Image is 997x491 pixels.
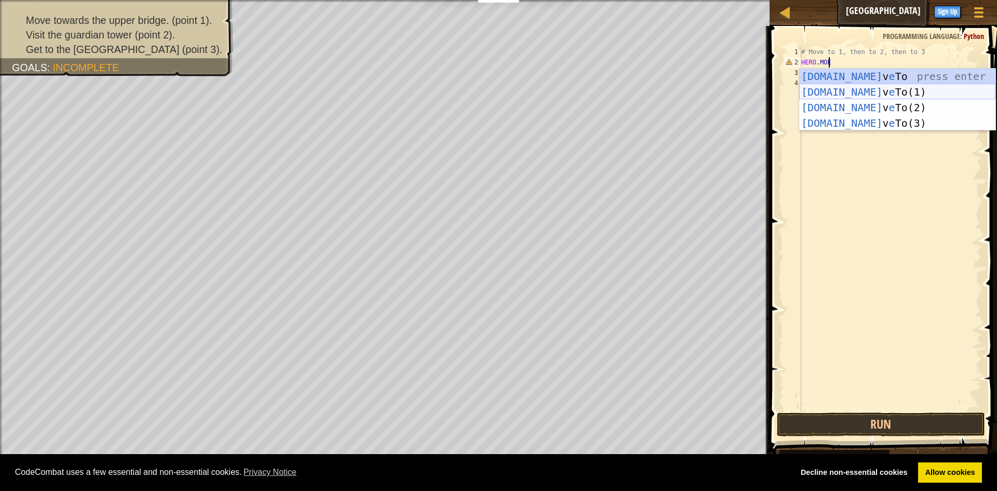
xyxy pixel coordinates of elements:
button: Show game menu [966,2,992,26]
li: Get to the town gate (point 3). [12,42,222,57]
span: CodeCombat uses a few essential and non-essential cookies. [15,465,786,480]
span: Visit the guardian tower (point 2). [26,29,175,41]
span: Hints [907,6,924,16]
span: Programming language [883,31,960,41]
span: Goals [12,62,47,73]
span: : [960,31,964,41]
a: allow cookies [918,462,982,483]
a: learn more about cookies [242,465,299,480]
li: Move towards the upper bridge. (point 1). [12,13,222,28]
div: 3 [784,68,801,78]
div: 2 [784,57,801,68]
span: Ask AI [879,6,896,16]
span: Move towards the upper bridge. (point 1). [26,15,212,26]
li: Visit the guardian tower (point 2). [12,28,222,42]
button: Run [777,413,985,436]
div: 4 [784,78,801,88]
span: Get to the [GEOGRAPHIC_DATA] (point 3). [26,44,222,55]
div: 1 [784,47,801,57]
button: Ask AI [873,2,901,21]
button: Sign Up [934,6,961,18]
span: : [47,62,53,73]
span: Python [964,31,984,41]
img: portrait.png [779,451,799,471]
a: deny cookies [793,462,914,483]
span: Incomplete [53,62,119,73]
